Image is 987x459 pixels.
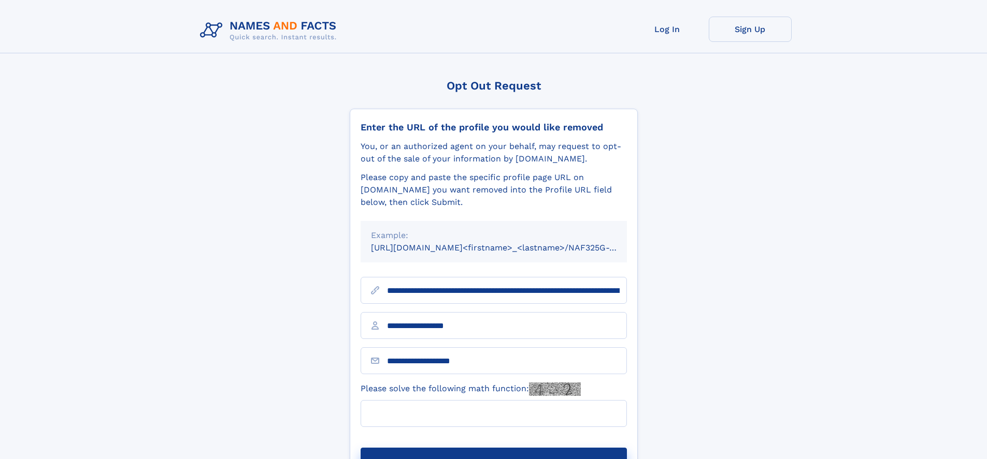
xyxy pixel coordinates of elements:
a: Log In [626,17,709,42]
div: Please copy and paste the specific profile page URL on [DOMAIN_NAME] you want removed into the Pr... [361,171,627,209]
div: Enter the URL of the profile you would like removed [361,122,627,133]
div: Opt Out Request [350,79,638,92]
img: Logo Names and Facts [196,17,345,45]
div: You, or an authorized agent on your behalf, may request to opt-out of the sale of your informatio... [361,140,627,165]
a: Sign Up [709,17,792,42]
small: [URL][DOMAIN_NAME]<firstname>_<lastname>/NAF325G-xxxxxxxx [371,243,647,253]
label: Please solve the following math function: [361,382,581,396]
div: Example: [371,229,617,242]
